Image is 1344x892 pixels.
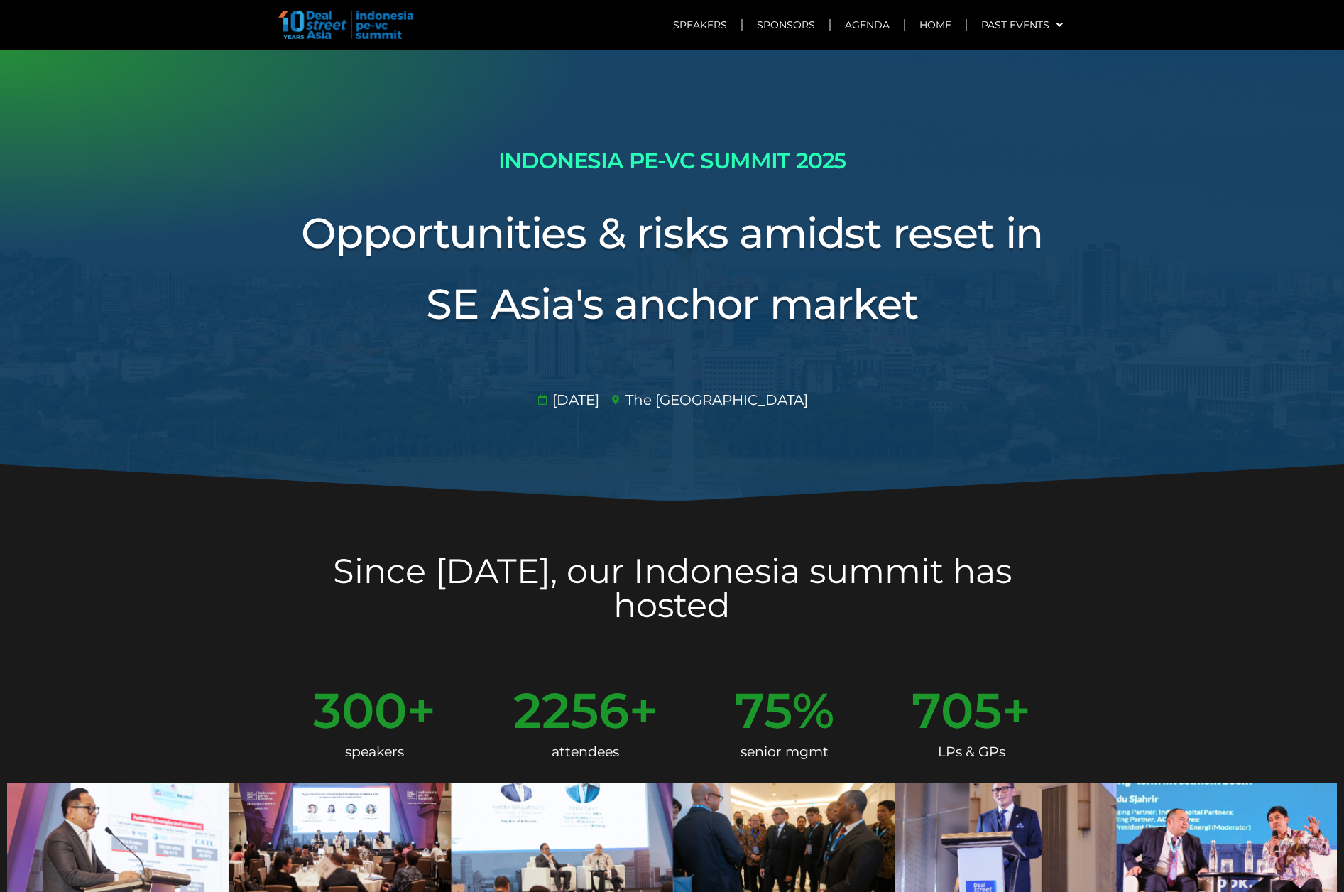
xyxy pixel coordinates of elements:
[1002,686,1031,735] span: +
[967,9,1077,41] a: Past Events
[792,686,834,735] span: %
[275,142,1070,180] h2: INDONESIA PE-VC SUMMIT 2025
[622,389,808,410] span: The [GEOGRAPHIC_DATA]​
[659,9,741,41] a: Speakers
[313,686,407,735] span: 300
[831,9,904,41] a: Agenda
[629,686,658,735] span: +
[912,686,1002,735] span: 705
[513,735,658,769] div: attendees
[912,735,1031,769] div: LPs & GPs
[549,389,599,410] span: [DATE]​
[513,686,629,735] span: 2256
[743,9,829,41] a: Sponsors
[313,735,436,769] div: speakers
[275,554,1070,622] h2: Since [DATE], our Indonesia summit has hosted
[275,197,1070,340] h3: Opportunities & risks amidst reset in SE Asia's anchor market
[905,9,966,41] a: Home
[735,735,834,769] div: senior mgmt
[407,686,436,735] span: +
[735,686,792,735] span: 75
